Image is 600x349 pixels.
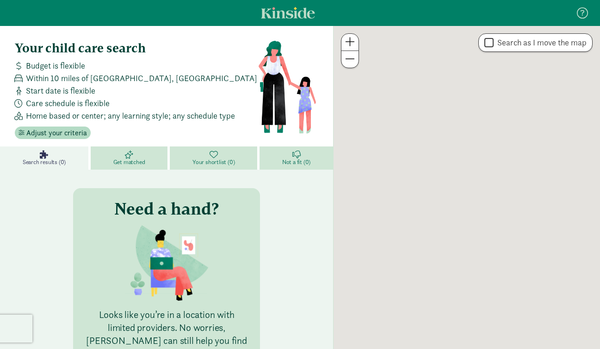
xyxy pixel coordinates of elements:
[15,127,91,140] button: Adjust your criteria
[261,7,315,19] a: Kinside
[26,84,95,97] span: Start date is flexible
[192,159,235,166] span: Your shortlist (0)
[26,127,87,139] span: Adjust your criteria
[113,159,145,166] span: Get matched
[282,159,310,166] span: Not a fit (0)
[15,41,258,56] h4: Your child care search
[26,97,110,109] span: Care schedule is flexible
[91,146,170,170] a: Get matched
[170,146,260,170] a: Your shortlist (0)
[23,159,66,166] span: Search results (0)
[260,146,333,170] a: Not a fit (0)
[26,72,257,84] span: Within 10 miles of [GEOGRAPHIC_DATA], [GEOGRAPHIC_DATA]
[26,109,235,122] span: Home based or center; any learning style; any schedule type
[26,59,85,72] span: Budget is flexible
[494,37,587,48] label: Search as I move the map
[114,199,219,218] h3: Need a hand?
